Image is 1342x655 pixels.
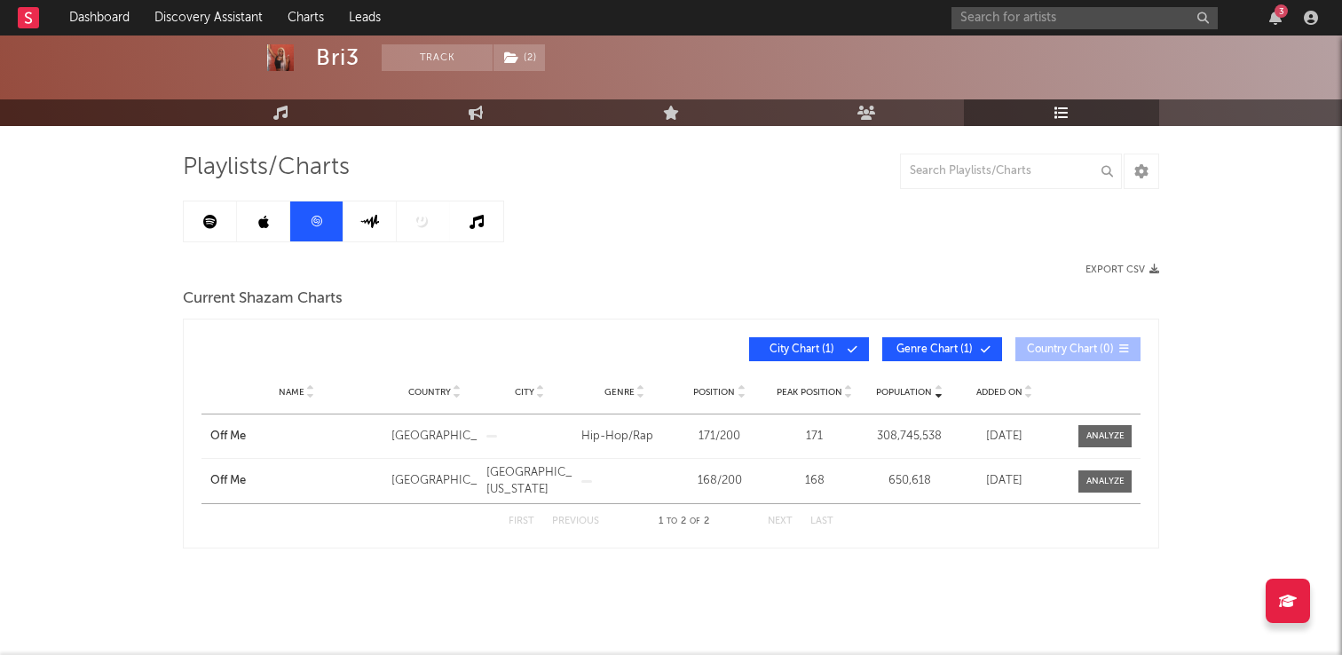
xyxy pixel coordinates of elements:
[382,44,493,71] button: Track
[493,44,546,71] span: ( 2 )
[493,44,545,71] button: (2)
[1269,11,1282,25] button: 3
[951,7,1218,29] input: Search for artists
[316,44,359,71] div: Bri3
[1275,4,1288,18] div: 3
